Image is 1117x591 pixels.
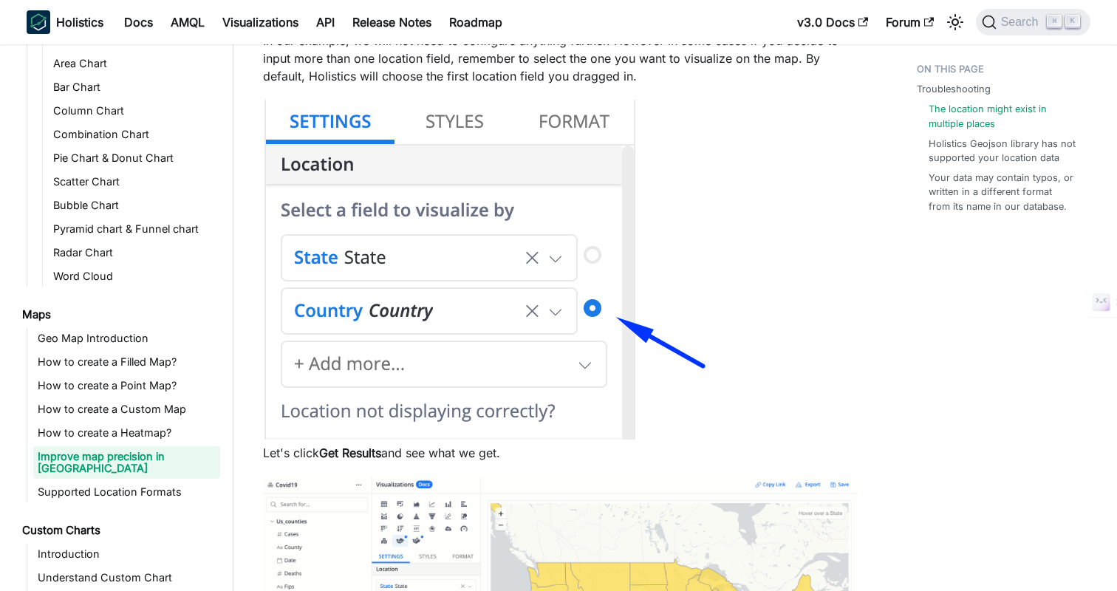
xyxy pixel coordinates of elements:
a: Maps [18,304,220,325]
strong: Get Results [319,445,381,460]
img: Remember to select a field to visualize by if you have more than one location field [263,100,749,440]
nav: Docs sidebar [12,44,233,591]
a: Visualizations [214,10,307,34]
a: API [307,10,344,34]
a: Geo Map Introduction [33,328,220,349]
a: Word Cloud [49,266,220,287]
a: Forum [877,10,943,34]
a: Improve map precision in [GEOGRAPHIC_DATA] [33,446,220,479]
p: Let's click and see what we get. [263,444,858,462]
a: Supported Location Formats [33,482,220,502]
a: Understand Custom Chart [33,567,220,588]
a: Holistics Geojson library has not supported your location data [929,137,1076,165]
a: Introduction [33,544,220,564]
kbd: ⌘ [1047,15,1062,28]
p: In our example, we will not need to configure anything further. However in some cases if you deci... [263,32,858,85]
a: Custom Charts [18,520,220,541]
a: Troubleshooting [917,82,991,96]
a: Bar Chart [49,77,220,98]
a: Pyramid chart & Funnel chart [49,219,220,239]
img: Holistics [27,10,50,34]
button: Search (Command+K) [976,9,1090,35]
a: Area Chart [49,53,220,74]
button: Switch between dark and light mode (currently light mode) [943,10,967,34]
a: How to create a Custom Map [33,399,220,420]
a: Column Chart [49,100,220,121]
kbd: K [1065,15,1080,28]
a: How to create a Heatmap? [33,423,220,443]
a: Bubble Chart [49,195,220,216]
a: Scatter Chart [49,171,220,192]
a: Radar Chart [49,242,220,263]
b: Holistics [56,13,103,31]
a: The location might exist in multiple places [929,102,1076,130]
a: Roadmap [440,10,511,34]
a: Your data may contain typos, or written in a different format from its name in our database. [929,171,1076,213]
a: Release Notes [344,10,440,34]
a: How to create a Filled Map? [33,352,220,372]
a: Docs [115,10,162,34]
a: How to create a Point Map? [33,375,220,396]
a: HolisticsHolistics [27,10,103,34]
a: v3.0 Docs [788,10,877,34]
span: Search [997,16,1048,29]
a: Combination Chart [49,124,220,145]
a: Pie Chart & Donut Chart [49,148,220,168]
a: AMQL [162,10,214,34]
